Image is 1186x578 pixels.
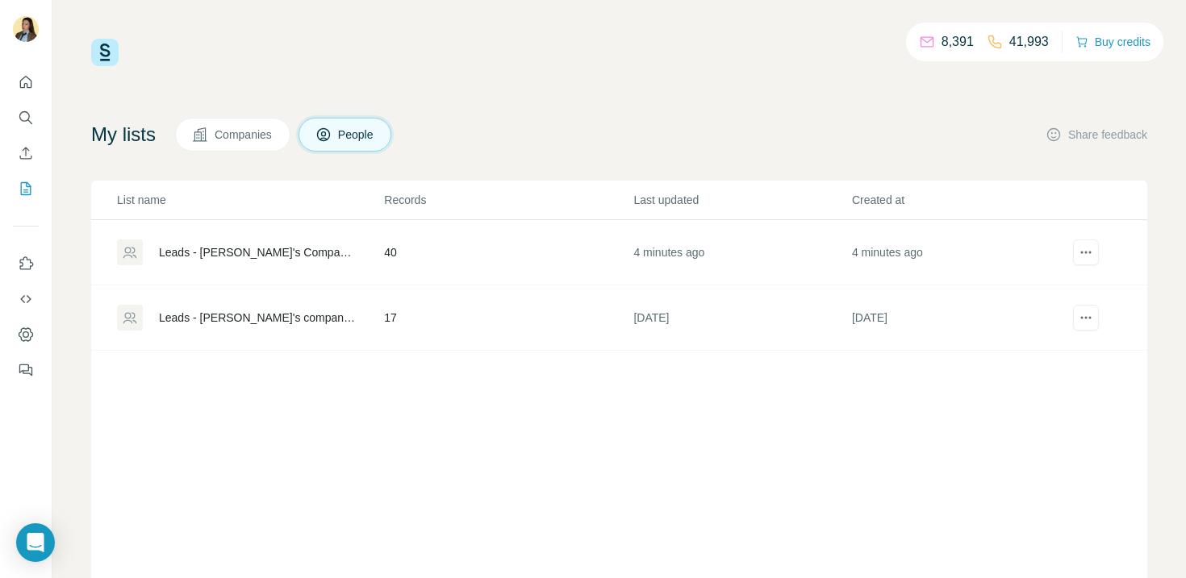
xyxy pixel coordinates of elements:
button: actions [1073,239,1099,265]
td: [DATE] [633,285,850,351]
div: Leads - [PERSON_NAME]'s Company List [159,244,357,260]
p: 8,391 [942,32,974,52]
span: People [338,127,375,143]
button: Enrich CSV [13,139,39,168]
td: 4 minutes ago [851,220,1069,285]
p: List name [117,192,382,208]
div: Open Intercom Messenger [16,523,55,562]
button: Feedback [13,356,39,385]
div: Leads - [PERSON_NAME]'s company list [159,310,357,326]
td: 17 [383,285,633,351]
p: Last updated [633,192,850,208]
button: Dashboard [13,320,39,349]
button: Quick start [13,68,39,97]
span: Companies [215,127,274,143]
td: 40 [383,220,633,285]
img: Surfe Logo [91,39,119,66]
button: Use Surfe API [13,285,39,314]
p: Created at [852,192,1068,208]
button: actions [1073,305,1099,331]
button: Search [13,103,39,132]
button: Use Surfe on LinkedIn [13,249,39,278]
button: My lists [13,174,39,203]
h4: My lists [91,122,156,148]
td: 4 minutes ago [633,220,850,285]
button: Share feedback [1046,127,1147,143]
p: Records [384,192,632,208]
td: [DATE] [851,285,1069,351]
img: Avatar [13,16,39,42]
